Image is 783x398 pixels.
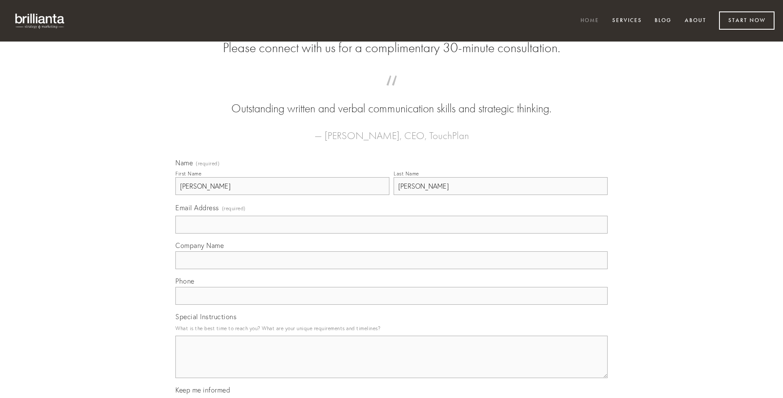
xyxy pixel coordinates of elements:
[175,203,219,212] span: Email Address
[679,14,712,28] a: About
[575,14,605,28] a: Home
[8,8,72,33] img: brillianta - research, strategy, marketing
[175,312,236,321] span: Special Instructions
[222,203,246,214] span: (required)
[719,11,775,30] a: Start Now
[607,14,647,28] a: Services
[394,170,419,177] div: Last Name
[649,14,677,28] a: Blog
[175,159,193,167] span: Name
[175,40,608,56] h2: Please connect with us for a complimentary 30-minute consultation.
[175,323,608,334] p: What is the best time to reach you? What are your unique requirements and timelines?
[196,161,219,166] span: (required)
[175,241,224,250] span: Company Name
[189,84,594,117] blockquote: Outstanding written and verbal communication skills and strategic thinking.
[175,386,230,394] span: Keep me informed
[175,170,201,177] div: First Name
[189,84,594,100] span: “
[175,277,194,285] span: Phone
[189,117,594,144] figcaption: — [PERSON_NAME], CEO, TouchPlan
